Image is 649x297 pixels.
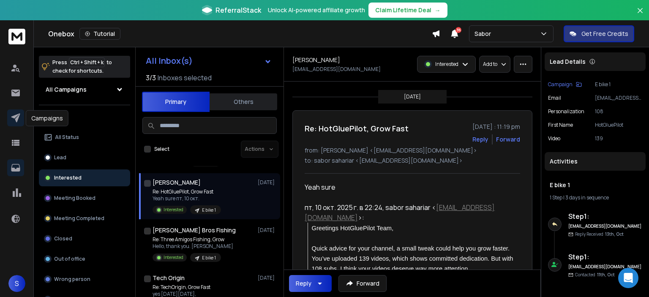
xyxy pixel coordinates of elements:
p: Hello, thank you. [PERSON_NAME] [153,243,233,250]
span: 1 Step [550,194,562,201]
h1: Re: HotGluePilot, Grow Fast [305,123,409,134]
p: Video [548,135,560,142]
p: Meeting Booked [54,195,95,202]
p: Lead Details [550,57,586,66]
h1: Tech Origin [153,274,185,282]
p: [DATE] [258,227,277,234]
button: All Inbox(s) [139,52,278,69]
p: [DATE] [258,275,277,281]
div: Campaigns [26,110,68,126]
span: You’ve uploaded 139 videos, which shows committed dedication. But with 108 subs, I think your vid... [312,255,515,272]
p: Campaign [548,81,573,88]
p: Interested [54,174,82,181]
p: Sabor [474,30,494,38]
p: Personalization [548,108,584,115]
button: All Campaigns [39,81,130,98]
button: Reply [289,275,332,292]
p: Re: HotGluePilot, Grow Fast [153,188,221,195]
h1: [PERSON_NAME] [292,56,340,64]
h6: Step 1 : [568,252,642,262]
p: Yeah sure пт, 10 окт. [153,195,221,202]
span: 13th, Oct [605,231,624,237]
div: Forward [496,135,520,144]
span: 11th, Oct [597,272,615,278]
h6: [EMAIL_ADDRESS][DOMAIN_NAME] [568,264,642,270]
p: Press to check for shortcuts. [52,58,112,75]
button: Reply [472,135,488,144]
button: Out of office [39,251,130,267]
h1: [PERSON_NAME] [153,178,201,187]
h1: E bike 1 [550,181,641,189]
p: Closed [54,235,72,242]
p: Unlock AI-powered affiliate growth [268,6,365,14]
div: Reply [296,279,311,288]
button: S [8,275,25,292]
button: Primary [142,92,210,112]
p: HotGluePilot [595,122,642,128]
p: Re: TechOrigin, Grow Fast [153,284,221,291]
p: [DATE] : 11:19 pm [472,123,520,131]
button: Tutorial [79,28,120,40]
button: Wrong person [39,271,130,288]
button: Closed [39,230,130,247]
div: | [550,194,641,201]
button: Close banner [635,5,646,25]
p: E bike 1 [202,207,216,213]
label: Select [154,146,169,153]
p: Contacted [575,272,615,278]
button: Get Free Credits [564,25,634,42]
h1: All Campaigns [46,85,87,94]
p: [EMAIL_ADDRESS][DOMAIN_NAME] [595,95,642,101]
p: Wrong person [54,276,90,283]
button: Interested [39,169,130,186]
span: 3 days in sequence [565,194,609,201]
span: 36 [455,27,461,33]
p: to: sabor sahariar <[EMAIL_ADDRESS][DOMAIN_NAME]> [305,156,520,165]
button: Forward [338,275,387,292]
h3: Inboxes selected [158,73,212,83]
div: Onebox [48,28,432,40]
div: Activities [545,152,646,171]
p: [DATE] [258,179,277,186]
p: 108 [595,108,642,115]
button: Campaign [548,81,582,88]
h6: [EMAIL_ADDRESS][DOMAIN_NAME] [568,223,642,229]
p: Interested [164,254,183,261]
button: Meeting Completed [39,210,130,227]
p: [DATE] [404,93,421,100]
div: Yeah sure [305,182,513,192]
p: Lead [54,154,66,161]
button: Meeting Booked [39,190,130,207]
p: All Status [55,134,79,141]
p: First Name [548,122,573,128]
span: ReferralStack [215,5,261,15]
p: Reply Received [575,231,624,237]
div: пт, 10 окт. 2025 г. в 22:24, sabor sahariar < >: [305,202,513,223]
h1: [PERSON_NAME] Bros Fishing [153,226,236,234]
h3: Filters [39,112,130,124]
p: Interested [435,61,458,68]
span: Greetings HotGluePilot Team, [312,225,394,232]
p: Add to [483,61,497,68]
button: Others [210,93,277,111]
span: 3 / 3 [146,73,156,83]
span: Ctrl + Shift + k [69,57,105,67]
p: Out of office [54,256,85,262]
p: Meeting Completed [54,215,104,222]
p: E bike 1 [202,255,216,261]
p: 139 [595,135,642,142]
button: Claim Lifetime Deal→ [368,3,447,18]
p: [EMAIL_ADDRESS][DOMAIN_NAME] [292,66,381,73]
button: All Status [39,129,130,146]
p: from: [PERSON_NAME] <[EMAIL_ADDRESS][DOMAIN_NAME]> [305,146,520,155]
h6: Step 1 : [568,211,642,221]
span: Quick advice for your channel, a small tweak could help you grow faster. [312,245,510,252]
p: Email [548,95,561,101]
h1: All Inbox(s) [146,57,193,65]
p: Get Free Credits [581,30,628,38]
p: E bike 1 [595,81,642,88]
button: Lead [39,149,130,166]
